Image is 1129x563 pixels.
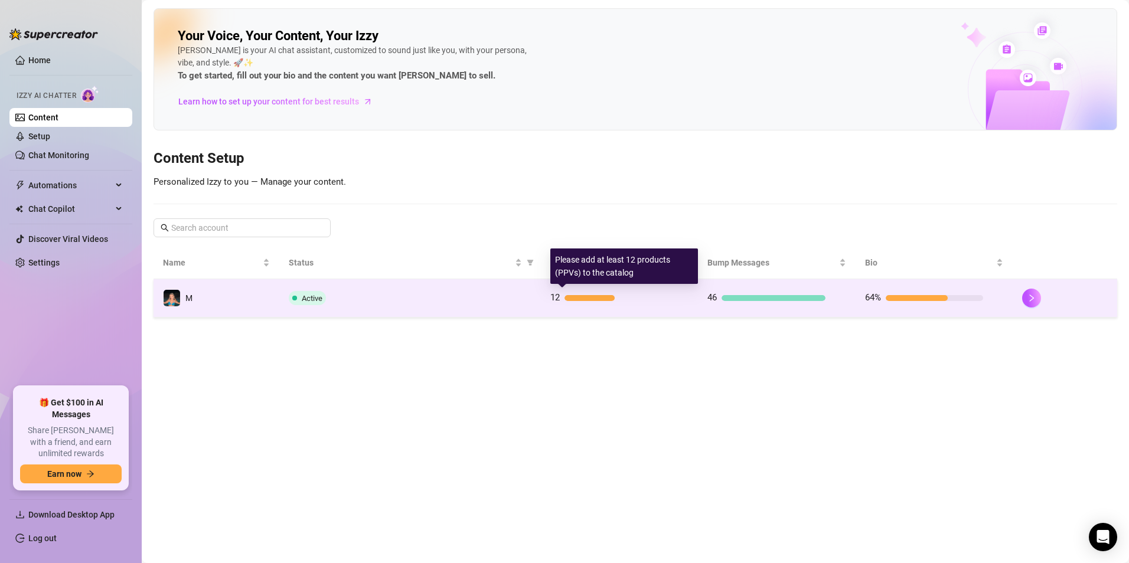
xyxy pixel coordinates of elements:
[28,55,51,65] a: Home
[185,293,192,303] span: M
[178,95,359,108] span: Learn how to set up your content for best results
[20,464,122,483] button: Earn nowarrow-right
[527,259,534,266] span: filter
[541,247,698,279] th: Products
[28,234,108,244] a: Discover Viral Videos
[15,181,25,190] span: thunderbolt
[289,256,513,269] span: Status
[15,205,23,213] img: Chat Copilot
[28,132,50,141] a: Setup
[28,533,57,543] a: Log out
[279,247,541,279] th: Status
[164,290,180,306] img: M
[707,292,717,303] span: 46
[865,256,994,269] span: Bio
[524,254,536,271] span: filter
[934,9,1117,130] img: ai-chatter-content-library-cLFOSyPT.png
[154,149,1117,168] h3: Content Setup
[856,247,1013,279] th: Bio
[171,221,314,234] input: Search account
[15,510,25,519] span: download
[28,150,89,160] a: Chat Monitoring
[9,28,98,40] img: logo-BBDzfeDw.svg
[28,176,112,195] span: Automations
[163,256,260,269] span: Name
[550,248,698,284] div: Please add at least 12 products (PPVs) to the catalog
[81,86,99,103] img: AI Chatter
[1027,294,1036,302] span: right
[178,92,381,111] a: Learn how to set up your content for best results
[47,469,81,479] span: Earn now
[865,292,881,303] span: 64%
[1089,523,1117,551] div: Open Intercom Messenger
[28,510,115,519] span: Download Desktop App
[154,176,346,187] span: Personalized Izzy to you — Manage your content.
[362,96,374,107] span: arrow-right
[154,247,279,279] th: Name
[178,70,495,81] strong: To get started, fill out your bio and the content you want [PERSON_NAME] to sell.
[20,397,122,420] span: 🎁 Get $100 in AI Messages
[178,28,378,44] h2: Your Voice, Your Content, Your Izzy
[161,224,169,232] span: search
[550,292,560,303] span: 12
[1022,289,1041,307] button: right
[86,470,94,478] span: arrow-right
[707,256,836,269] span: Bump Messages
[28,258,60,267] a: Settings
[28,113,58,122] a: Content
[20,425,122,460] span: Share [PERSON_NAME] with a friend, and earn unlimited rewards
[28,199,112,218] span: Chat Copilot
[178,44,532,83] div: [PERSON_NAME] is your AI chat assistant, customized to sound just like you, with your persona, vi...
[17,90,76,102] span: Izzy AI Chatter
[302,294,322,303] span: Active
[698,247,855,279] th: Bump Messages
